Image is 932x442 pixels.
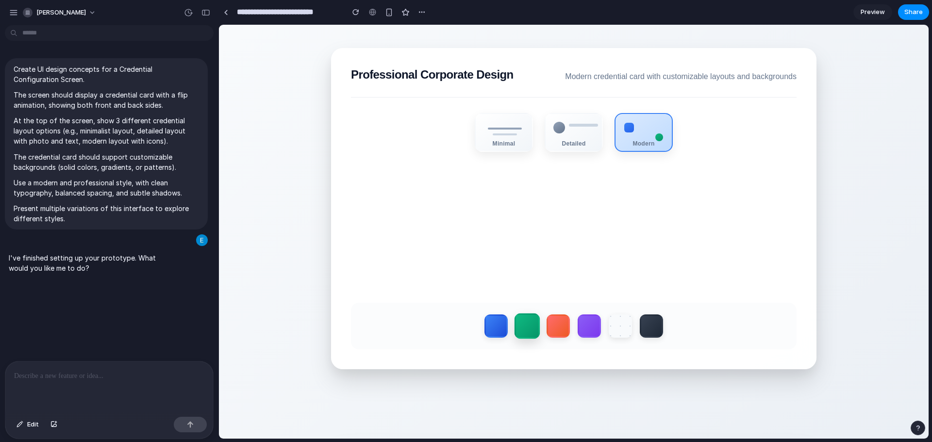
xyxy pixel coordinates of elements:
p: Present multiple variations of this interface to explore different styles. [14,203,199,224]
div: 🏢 [286,164,301,180]
h2: Professional Corporate Design [132,43,295,57]
p: The screen should display a credential card with a flip animation, showing both front and back si... [14,90,199,110]
p: I've finished setting up your prototype. What would you like me to do? [9,253,171,273]
span: [PERSON_NAME] [36,8,86,17]
span: Preview [861,7,885,17]
div: Detailed [327,115,383,122]
button: Share [898,4,929,20]
p: The credential card should support customizable backgrounds (solid colors, gradients, or patterns). [14,152,199,172]
div: Minimal [257,115,313,122]
button: [PERSON_NAME] [19,5,101,20]
p: Create UI design concepts for a Credential Configuration Screen. [14,64,199,84]
strong: Dr. [PERSON_NAME] [286,211,424,221]
p: Use a modern and professional style, with clean typography, balanced spacing, and subtle shadows. [14,178,199,198]
button: Edit [12,417,44,432]
div: ✓ [412,164,424,176]
span: Share [904,7,923,17]
span: ACTIVE [402,235,424,241]
small: Senior Manager • ID: 10293847 [286,224,424,231]
a: Preview [853,4,892,20]
span: Edit [27,420,39,429]
span: LEVEL 3 [286,235,310,241]
p: At the top of the screen, show 3 different credential layout options (e.g., minimalist layout, de... [14,115,199,146]
span: Modern credential card with customizable layouts and backgrounds [346,48,578,56]
div: Modern [397,115,453,122]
